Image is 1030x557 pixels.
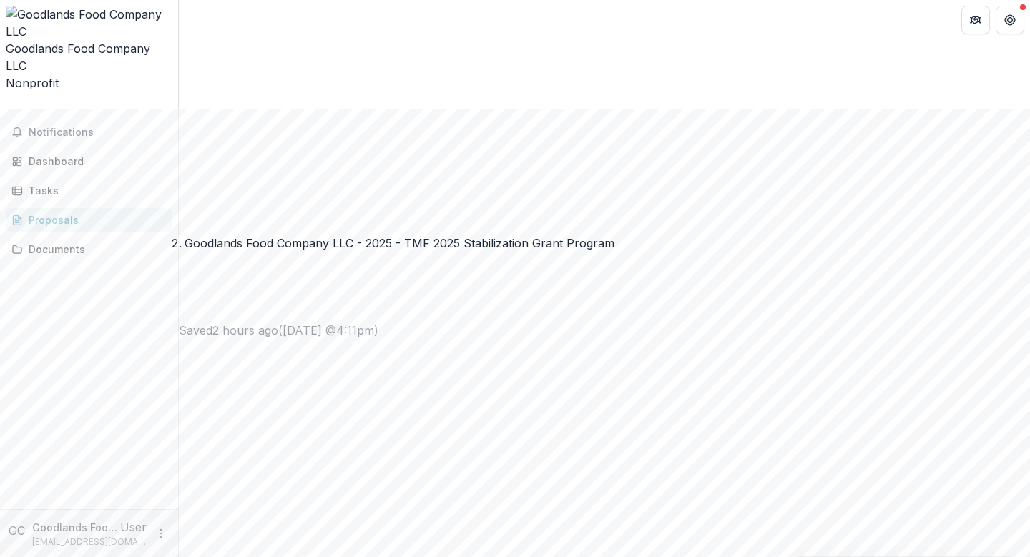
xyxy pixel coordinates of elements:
button: Notifications [6,121,172,144]
div: Documents [29,242,161,257]
div: Saved 2 hours ago ( [DATE] @ 4:11pm ) [179,322,1030,339]
div: Dashboard [29,154,161,169]
span: Notifications [29,127,167,139]
p: Goodlands Food Co. [32,520,120,535]
button: More [152,525,170,542]
a: Documents [6,237,172,261]
div: Goodlands Food Company LLC - 2025 - TMF 2025 Stabilization Grant Program [185,235,614,252]
a: Dashboard [6,149,172,173]
a: Proposals [6,208,172,232]
p: User [120,518,147,536]
button: Get Help [996,6,1024,34]
img: Goodlands Food Company LLC [6,6,172,40]
span: Nonprofit [6,76,59,90]
div: Goodlands Food Co. [9,522,26,539]
a: Tasks [6,179,172,202]
div: Tasks [29,183,161,198]
div: Goodlands Food Company LLC [6,40,172,74]
p: [EMAIL_ADDRESS][DOMAIN_NAME] [32,536,147,548]
div: Proposals [29,212,161,227]
button: Partners [961,6,990,34]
